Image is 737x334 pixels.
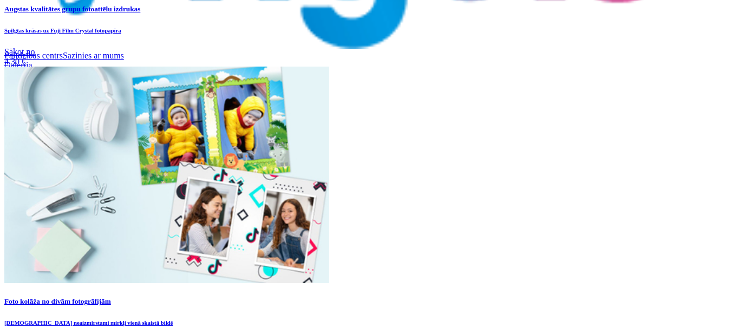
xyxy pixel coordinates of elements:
[4,319,733,326] h6: [DEMOGRAPHIC_DATA] neaizmirstami mirkļi vienā skaistā bildē
[4,57,733,67] div: 4,30 €
[4,27,733,34] h6: Spilgtas krāsas uz Fuji Film Crystal fotopapīra
[4,61,32,70] a: Galerija
[4,51,63,60] a: Palīdzības centrs
[4,47,733,67] div: Sākot no
[4,5,733,67] a: Augstas kvalitātes grupu fotoattēlu izdrukasSpilgtas krāsas uz Fuji Film Crystal fotopapīraSākot ...
[4,67,329,283] img: Foto kolāža no divām fotogrāfijām
[63,51,124,60] a: Sazinies ar mums
[4,5,733,14] h5: Augstas kvalitātes grupu fotoattēlu izdrukas
[4,297,733,306] h5: Foto kolāža no divām fotogrāfijām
